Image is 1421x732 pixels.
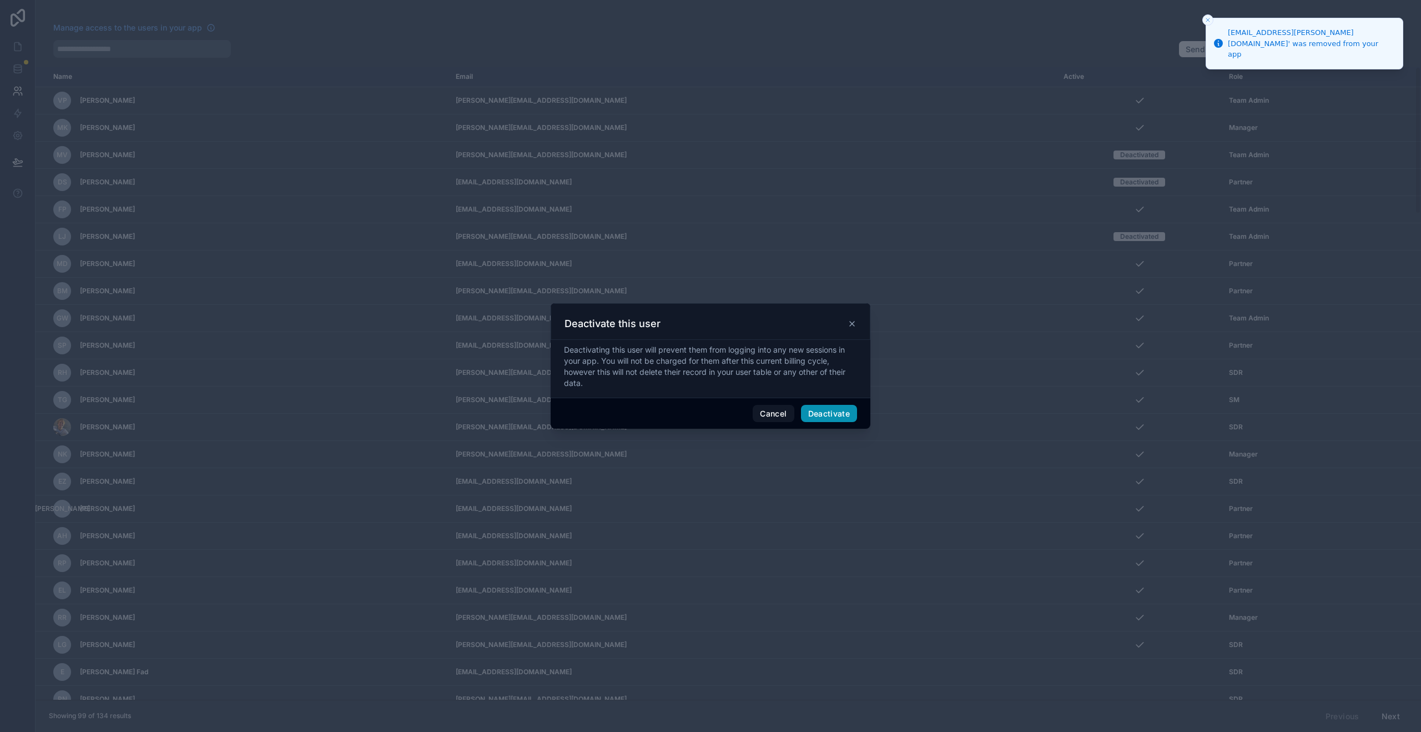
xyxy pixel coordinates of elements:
button: Cancel [753,405,794,423]
button: Deactivate [801,405,858,423]
div: Deactivating this user will prevent them from logging into any new sessions in your app. You will... [564,344,857,389]
div: [EMAIL_ADDRESS][PERSON_NAME][DOMAIN_NAME]' was removed from your app [1228,27,1394,60]
h3: Deactivate this user [565,317,661,330]
button: Close toast [1202,14,1213,26]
